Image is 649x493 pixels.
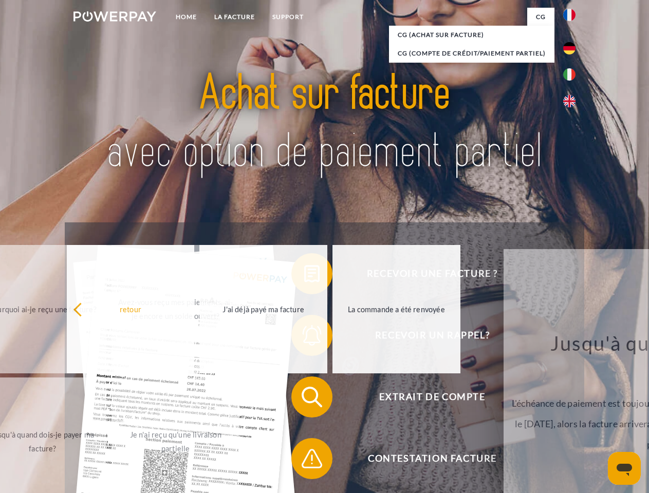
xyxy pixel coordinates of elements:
[563,95,576,107] img: en
[389,44,554,63] a: CG (Compte de crédit/paiement partiel)
[206,8,264,26] a: LA FACTURE
[264,8,312,26] a: Support
[291,376,559,418] button: Extrait de compte
[608,452,641,485] iframe: Bouton de lancement de la fenêtre de messagerie
[527,8,554,26] a: CG
[98,49,551,197] img: title-powerpay_fr.svg
[299,446,325,471] img: qb_warning.svg
[291,438,559,479] button: Contestation Facture
[73,11,156,22] img: logo-powerpay-white.svg
[118,428,233,456] div: Je n'ai reçu qu'une livraison partielle
[306,438,558,479] span: Contestation Facture
[339,302,454,316] div: La commande a été renvoyée
[167,8,206,26] a: Home
[563,42,576,54] img: de
[563,9,576,21] img: fr
[306,376,558,418] span: Extrait de compte
[299,384,325,410] img: qb_search.svg
[206,302,321,316] div: J'ai déjà payé ma facture
[389,26,554,44] a: CG (achat sur facture)
[563,68,576,81] img: it
[73,302,189,316] div: retour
